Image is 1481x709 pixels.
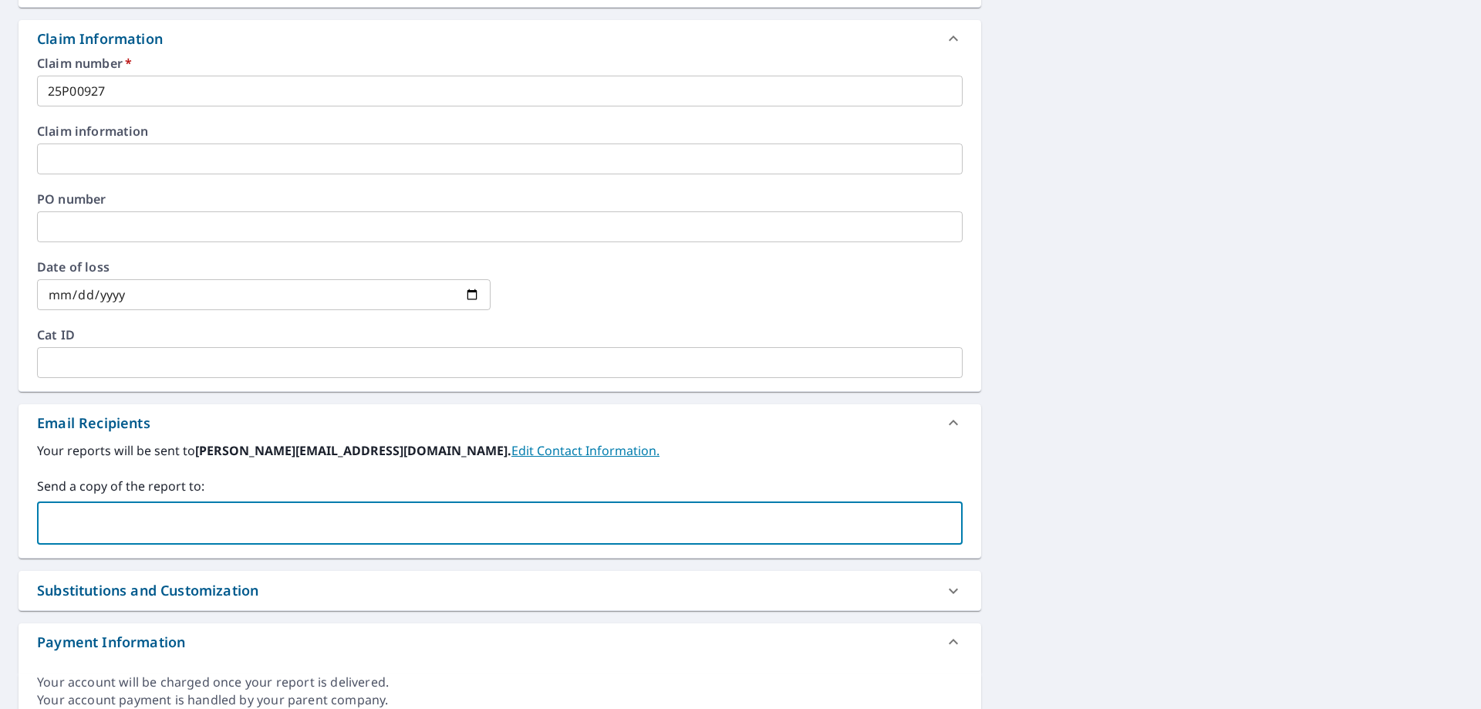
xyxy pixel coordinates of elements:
div: Email Recipients [19,404,981,441]
label: Send a copy of the report to: [37,477,963,495]
label: Date of loss [37,261,491,273]
label: Claim information [37,125,963,137]
b: [PERSON_NAME][EMAIL_ADDRESS][DOMAIN_NAME]. [195,442,511,459]
div: Your account payment is handled by your parent company. [37,691,963,709]
div: Claim Information [37,29,163,49]
a: EditContactInfo [511,442,660,459]
label: Claim number [37,57,963,69]
label: Cat ID [37,329,963,341]
div: Substitutions and Customization [19,571,981,610]
div: Substitutions and Customization [37,580,258,601]
div: Payment Information [19,623,981,660]
div: Your account will be charged once your report is delivered. [37,674,963,691]
label: PO number [37,193,963,205]
div: Payment Information [37,632,185,653]
div: Email Recipients [37,413,150,434]
label: Your reports will be sent to [37,441,963,460]
div: Claim Information [19,20,981,57]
